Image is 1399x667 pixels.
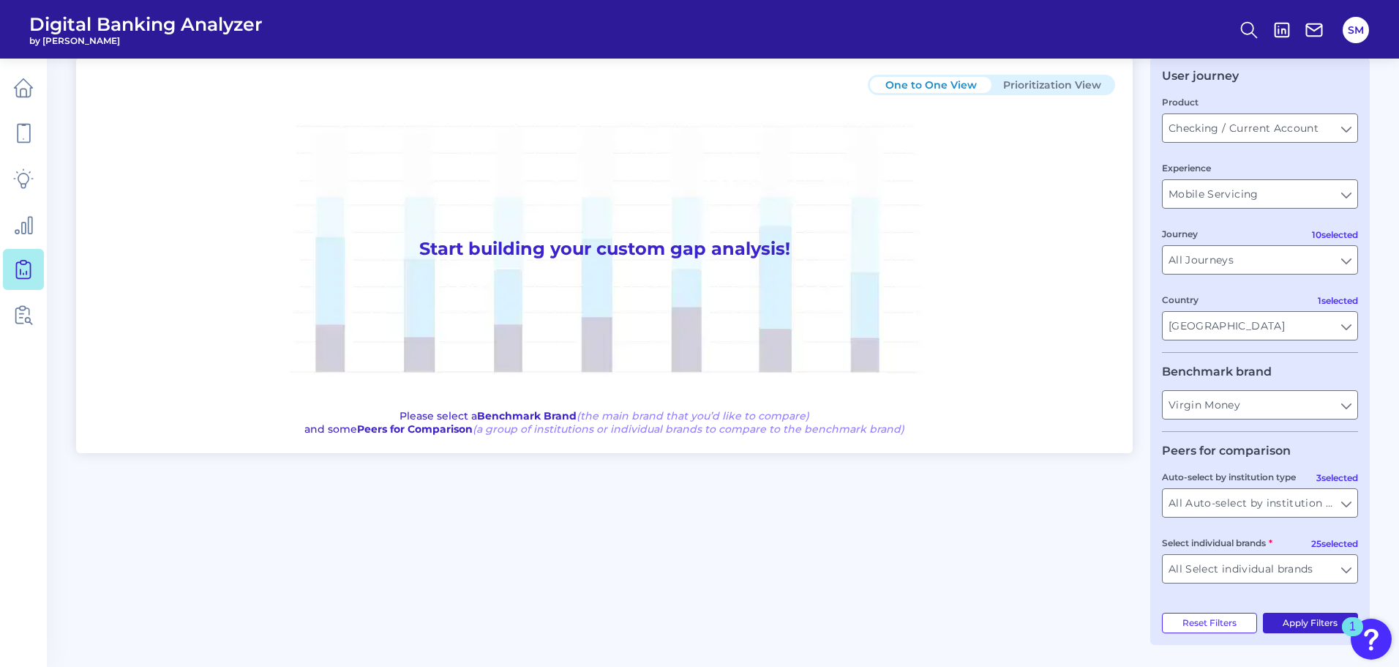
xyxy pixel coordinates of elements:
[29,35,263,46] span: by [PERSON_NAME]
[577,409,809,422] span: (the main brand that you’d like to compare)
[1162,444,1291,458] legend: Peers for comparison
[1162,294,1199,305] label: Country
[1162,537,1272,548] label: Select individual brands
[1162,365,1272,379] legend: Benchmark brand
[870,77,991,93] button: One to One View
[1162,613,1257,633] button: Reset Filters
[357,422,473,436] b: Peers for Comparison
[1162,69,1239,83] div: User journey
[1263,613,1359,633] button: Apply Filters
[1162,163,1211,174] label: Experience
[29,13,263,35] span: Digital Banking Analyzer
[304,409,904,436] p: Please select a and some
[1162,228,1198,239] label: Journey
[1343,17,1369,43] button: SM
[1349,627,1356,646] div: 1
[473,422,904,436] span: (a group of institutions or individual brands to compare to the benchmark brand)
[991,77,1113,93] button: Prioritization View
[1162,472,1296,482] label: Auto-select by institution type
[477,409,577,422] b: Benchmark Brand
[1162,97,1199,108] label: Product
[94,95,1115,403] h1: Start building your custom gap analysis!
[1351,619,1392,660] button: Open Resource Center, 1 new notification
